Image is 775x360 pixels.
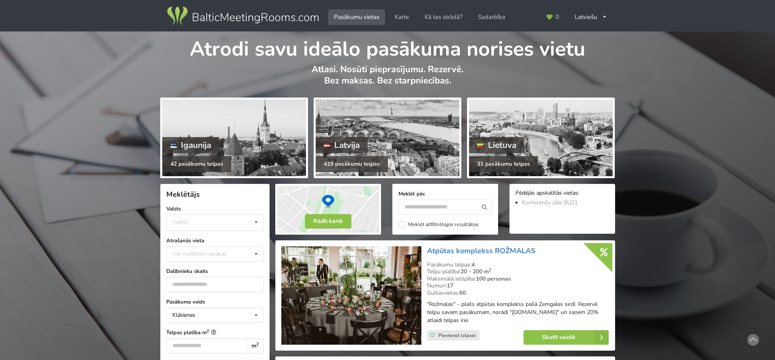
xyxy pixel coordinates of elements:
label: Valsts [166,205,264,213]
a: Igaunija 42 pasākumu telpas [160,98,308,178]
strong: 100 personas [476,275,511,283]
div: Numuri: [427,282,609,289]
a: Atpūtas komplekss ROŽMALAS [427,246,535,256]
a: Lietuva 31 pasākumu telpas [467,98,615,178]
div: Lietuva [469,137,524,153]
h1: Atrodi savu ideālo pasākuma norises vietu [160,31,615,62]
sup: 2 [489,267,491,273]
p: "Rožmalas" – plašs atpūtas komplekss pašā Zemgales sirdī. Rezervē telpu savam pasākumam, norādi "... [427,300,609,325]
div: 419 pasākumu telpas [316,156,388,172]
div: 42 pasākumu telpas [162,156,231,172]
label: Atrašanās vieta [166,237,264,245]
a: Latvija 419 pasākumu telpas [314,98,461,178]
label: Meklēt pēc [398,190,492,198]
a: Sadarbība [472,9,511,25]
label: Meklēt atfiltrētajos rezultātos [398,221,478,228]
strong: 17 [447,282,453,289]
div: Var izvēlēties vairākas [170,249,245,258]
div: Telpu platība: [427,268,609,275]
div: Igaunija [162,137,220,153]
a: Konferenču zāle BU21 [522,199,578,206]
label: Pasākuma veids [166,298,264,306]
div: Latviešu [569,9,613,25]
div: Gultasvietas: [427,289,609,297]
strong: 20 - 200 m [461,268,491,275]
img: Baltic Meeting Rooms [165,5,320,27]
div: Pasākumu telpas: [427,261,609,268]
strong: 4 [471,261,475,268]
img: Neierastas vietas | Ceraukste | Atpūtas komplekss ROŽMALAS [281,246,421,345]
div: Klātienes [172,312,195,318]
span: Pievienot izlasei [438,332,475,339]
span: 0 [555,14,559,20]
strong: 60 [459,289,466,297]
p: Atlasi. Nosūti pieprasījumu. Rezervē. Bez maksas. Bez starpniecības. [160,64,615,95]
a: Kā tas strādā? [419,9,468,25]
label: Telpas platība m [166,329,264,337]
div: Latvija [316,137,368,153]
sup: 2 [256,341,259,347]
div: Valsts [172,218,188,225]
sup: 2 [207,328,209,333]
label: Dalībnieku skaits [166,267,264,275]
img: Rādīt kartē [275,184,381,235]
a: Skatīt vairāk [524,330,609,345]
button: Rādīt kartē [305,214,351,229]
a: Karte [389,9,415,25]
div: m [247,338,263,354]
div: Maksimālā ietilpība: [427,275,609,283]
a: Pasākumu vietas [328,9,385,25]
div: Pēdējās apskatītās vietas: [515,190,609,198]
span: Meklētājs [166,189,200,199]
div: 31 pasākumu telpas [469,156,538,172]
